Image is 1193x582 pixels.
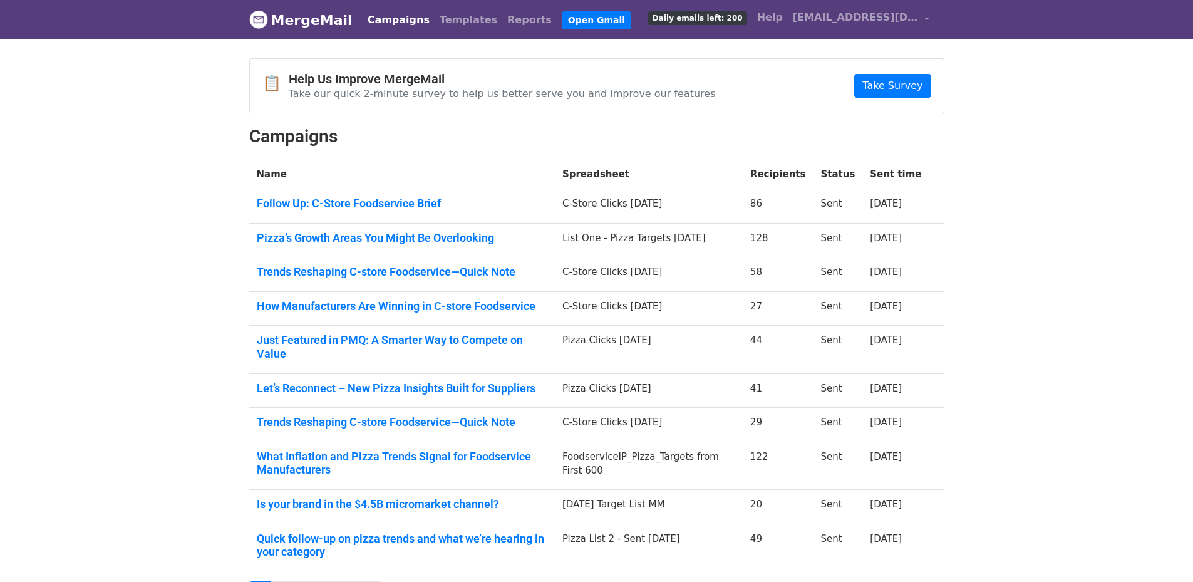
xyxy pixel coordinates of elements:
a: Quick follow-up on pizza trends and what we’re hearing in your category [257,532,547,559]
td: 27 [743,291,813,326]
th: Recipients [743,160,813,189]
a: Just Featured in PMQ: A Smarter Way to Compete on Value [257,333,547,360]
td: Sent [813,490,862,524]
td: Sent [813,326,862,373]
a: [EMAIL_ADDRESS][DOMAIN_NAME] [788,5,934,34]
td: Sent [813,291,862,326]
td: 58 [743,257,813,292]
td: C-Store Clicks [DATE] [555,189,743,224]
a: Open Gmail [562,11,631,29]
a: [DATE] [870,417,902,428]
td: Sent [813,442,862,489]
a: What Inflation and Pizza Trends Signal for Foodservice Manufacturers [257,450,547,477]
a: [DATE] [870,383,902,394]
a: [DATE] [870,266,902,278]
td: Sent [813,373,862,408]
td: [DATE] Target List MM [555,490,743,524]
a: [DATE] [870,499,902,510]
a: How Manufacturers Are Winning in C-store Foodservice [257,299,547,313]
td: Pizza List 2 - Sent [DATE] [555,524,743,571]
a: Let’s Reconnect – New Pizza Insights Built for Suppliers [257,382,547,395]
a: Trends Reshaping C-store Foodservice—Quick Note [257,415,547,429]
td: C-Store Clicks [DATE] [555,408,743,442]
td: Pizza Clicks [DATE] [555,326,743,373]
td: 49 [743,524,813,571]
td: Sent [813,408,862,442]
td: 20 [743,490,813,524]
a: Reports [502,8,557,33]
a: [DATE] [870,232,902,244]
th: Name [249,160,555,189]
td: Sent [813,189,862,224]
a: [DATE] [870,533,902,544]
a: MergeMail [249,7,353,33]
td: 86 [743,189,813,224]
a: Is your brand in the $4.5B micromarket channel? [257,497,547,511]
td: Sent [813,257,862,292]
span: [EMAIL_ADDRESS][DOMAIN_NAME] [793,10,918,25]
a: [DATE] [870,451,902,462]
td: FoodserviceIP_Pizza_Targets from First 600 [555,442,743,489]
a: Take Survey [854,74,931,98]
td: Sent [813,524,862,571]
td: 44 [743,326,813,373]
td: Sent [813,223,862,257]
h4: Help Us Improve MergeMail [289,71,716,86]
a: [DATE] [870,301,902,312]
a: Pizza’s Growth Areas You Might Be Overlooking [257,231,547,245]
td: C-Store Clicks [DATE] [555,257,743,292]
td: 128 [743,223,813,257]
td: Pizza Clicks [DATE] [555,373,743,408]
a: Campaigns [363,8,435,33]
a: Follow Up: C-Store Foodservice Brief [257,197,547,210]
img: MergeMail logo [249,10,268,29]
td: C-Store Clicks [DATE] [555,291,743,326]
td: 122 [743,442,813,489]
th: Sent time [862,160,929,189]
a: Templates [435,8,502,33]
td: 41 [743,373,813,408]
th: Status [813,160,862,189]
td: 29 [743,408,813,442]
a: Daily emails left: 200 [643,5,752,30]
a: [DATE] [870,198,902,209]
th: Spreadsheet [555,160,743,189]
span: Daily emails left: 200 [648,11,747,25]
a: Trends Reshaping C-store Foodservice—Quick Note [257,265,547,279]
a: [DATE] [870,335,902,346]
h2: Campaigns [249,126,944,147]
td: List One - Pizza Targets [DATE] [555,223,743,257]
a: Help [752,5,788,30]
span: 📋 [262,75,289,93]
p: Take our quick 2-minute survey to help us better serve you and improve our features [289,87,716,100]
